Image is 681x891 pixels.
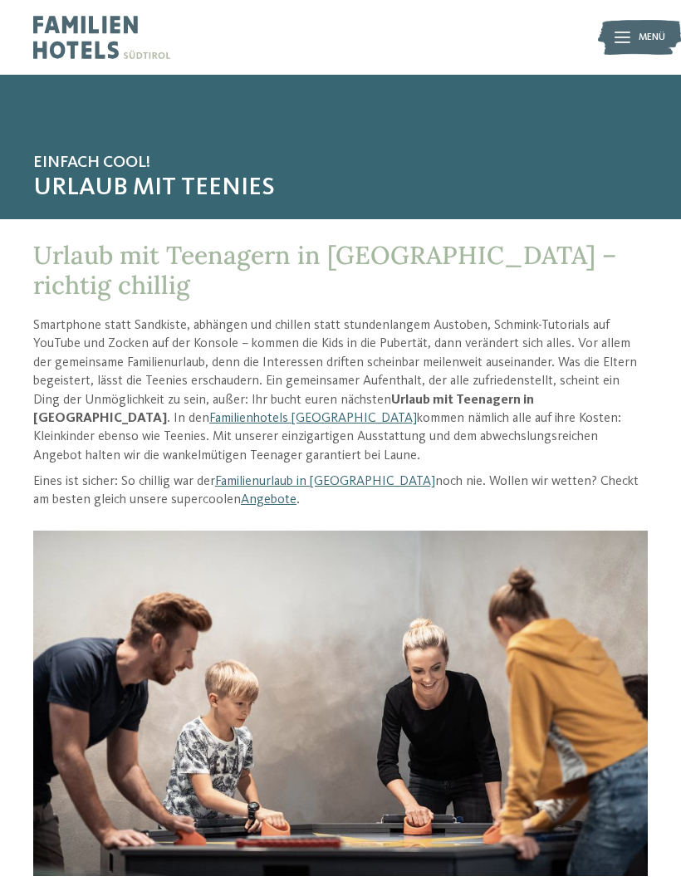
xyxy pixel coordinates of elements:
[209,412,417,425] a: Familienhotels [GEOGRAPHIC_DATA]
[639,31,665,45] span: Menü
[241,493,296,507] a: Angebote
[33,239,616,301] span: Urlaub mit Teenagern in [GEOGRAPHIC_DATA] – richtig chillig
[215,475,435,488] a: Familienurlaub in [GEOGRAPHIC_DATA]
[33,173,648,203] span: Urlaub mit Teenies
[33,472,648,510] p: Eines ist sicher: So chillig war der noch nie. Wollen wir wetten? Checkt am besten gleich unsere ...
[33,316,648,465] p: Smartphone statt Sandkiste, abhängen und chillen statt stundenlangem Austoben, Schmink-Tutorials ...
[33,153,648,173] span: Einfach cool!
[598,17,681,58] img: Familienhotels Südtirol
[33,394,534,425] strong: Urlaub mit Teenagern in [GEOGRAPHIC_DATA]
